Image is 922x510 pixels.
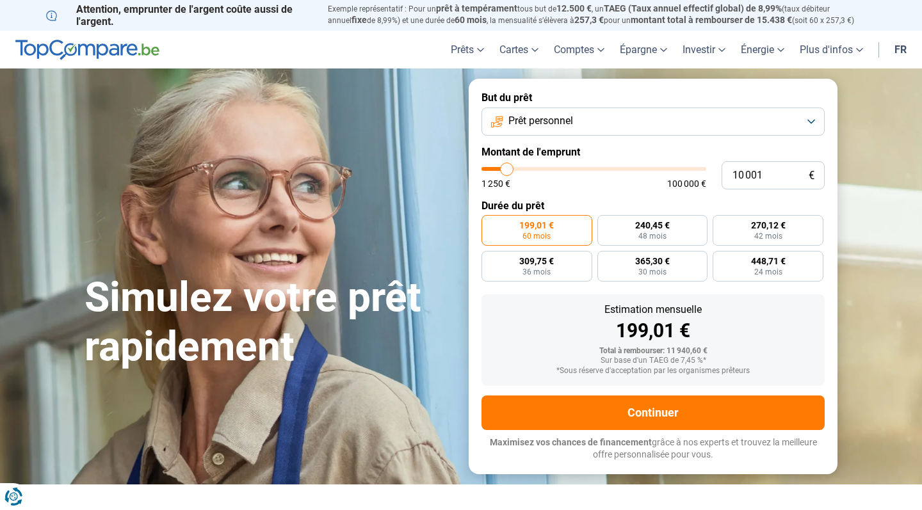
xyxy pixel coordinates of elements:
span: 12.500 € [556,3,592,13]
span: 24 mois [754,268,782,276]
a: Comptes [546,31,612,68]
div: *Sous réserve d'acceptation par les organismes prêteurs [492,367,814,376]
span: Prêt personnel [508,114,573,128]
span: 257,3 € [574,15,604,25]
span: TAEG (Taux annuel effectif global) de 8,99% [604,3,782,13]
span: 42 mois [754,232,782,240]
button: Continuer [481,395,825,430]
a: Cartes [492,31,546,68]
label: Durée du prêt [481,200,825,212]
span: 60 mois [455,15,487,25]
div: Estimation mensuelle [492,305,814,315]
span: 270,12 € [751,221,786,230]
span: fixe [352,15,367,25]
span: 240,45 € [635,221,670,230]
a: fr [887,31,914,68]
span: 30 mois [638,268,667,276]
a: Investir [675,31,733,68]
p: grâce à nos experts et trouvez la meilleure offre personnalisée pour vous. [481,436,825,461]
span: montant total à rembourser de 15.438 € [631,15,792,25]
div: Sur base d'un TAEG de 7,45 %* [492,356,814,365]
span: 309,75 € [519,257,554,266]
img: TopCompare [15,40,159,60]
h1: Simulez votre prêt rapidement [85,273,453,372]
label: But du prêt [481,92,825,104]
span: 1 250 € [481,179,510,188]
div: 199,01 € [492,321,814,340]
span: 199,01 € [519,221,554,230]
span: 48 mois [638,232,667,240]
label: Montant de l'emprunt [481,146,825,158]
button: Prêt personnel [481,108,825,136]
div: Total à rembourser: 11 940,60 € [492,347,814,356]
span: 60 mois [522,232,551,240]
p: Attention, emprunter de l'argent coûte aussi de l'argent. [46,3,312,28]
span: 365,30 € [635,257,670,266]
span: € [809,170,814,181]
a: Énergie [733,31,792,68]
a: Prêts [443,31,492,68]
span: prêt à tempérament [436,3,517,13]
a: Plus d'infos [792,31,871,68]
span: 100 000 € [667,179,706,188]
span: 448,71 € [751,257,786,266]
p: Exemple représentatif : Pour un tous but de , un (taux débiteur annuel de 8,99%) et une durée de ... [328,3,876,26]
a: Épargne [612,31,675,68]
span: 36 mois [522,268,551,276]
span: Maximisez vos chances de financement [490,437,652,447]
